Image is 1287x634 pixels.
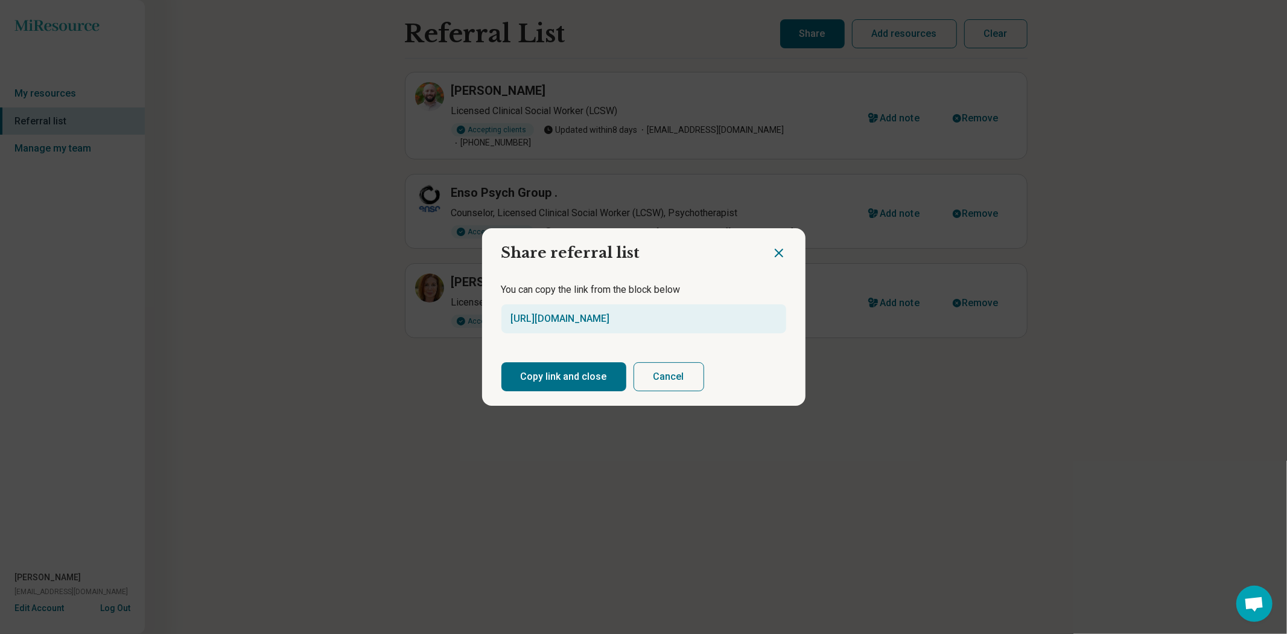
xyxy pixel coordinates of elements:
h2: Share referral list [482,228,772,268]
button: Copy link and close [501,362,626,391]
a: [URL][DOMAIN_NAME] [511,313,610,324]
button: Close dialog [772,246,786,260]
p: You can copy the link from the block below [501,283,786,297]
button: Cancel [634,362,704,391]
